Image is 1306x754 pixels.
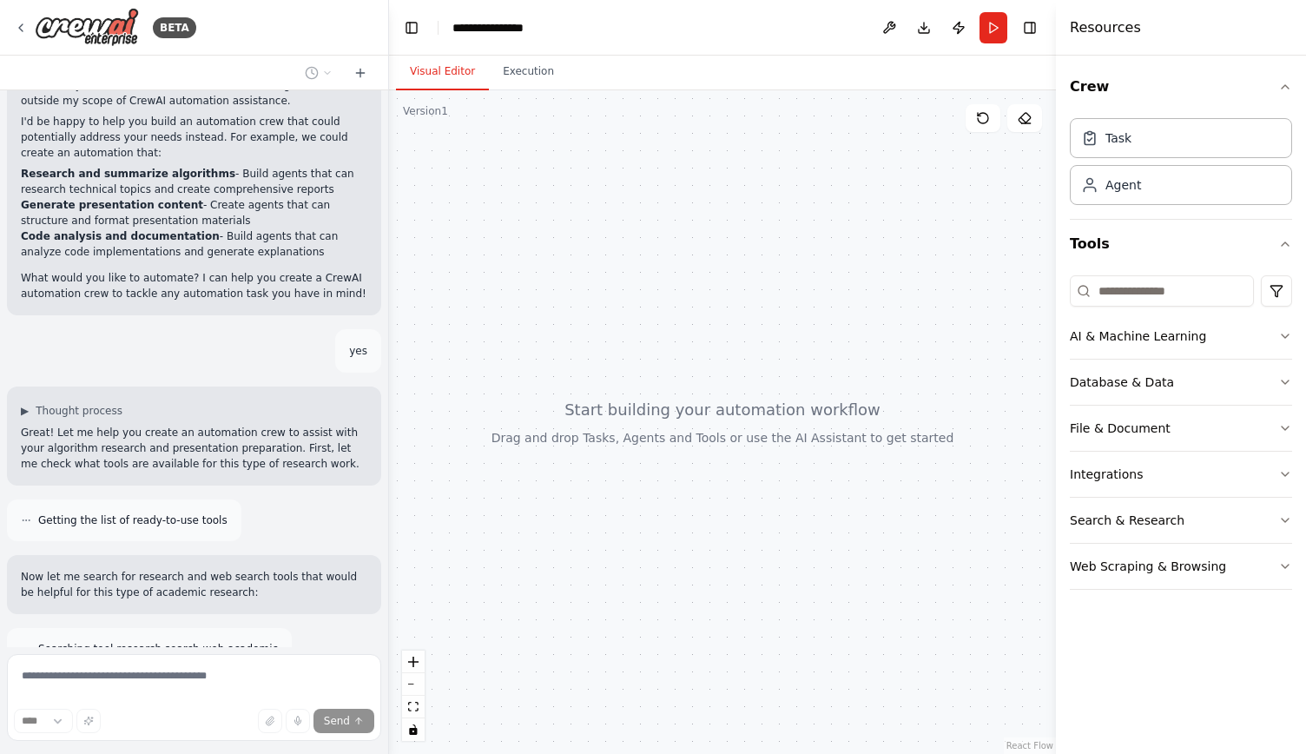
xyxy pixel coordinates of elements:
[402,651,425,673] button: zoom in
[1070,111,1292,219] div: Crew
[313,709,374,733] button: Send
[1070,512,1184,529] div: Search & Research
[1070,374,1174,391] div: Database & Data
[1070,360,1292,405] button: Database & Data
[35,8,139,47] img: Logo
[286,709,310,733] button: Click to speak your automation idea
[258,709,282,733] button: Upload files
[1006,741,1053,751] a: React Flow attribution
[324,714,350,728] span: Send
[402,696,425,718] button: fit view
[399,16,424,40] button: Hide left sidebar
[38,513,228,527] span: Getting the list of ready-to-use tools
[489,54,568,90] button: Execution
[21,404,122,418] button: ▶Thought process
[1105,176,1141,194] div: Agent
[1070,544,1292,589] button: Web Scraping & Browsing
[402,718,425,741] button: toggle interactivity
[1070,420,1171,437] div: File & Document
[1070,63,1292,111] button: Crew
[1018,16,1042,40] button: Hide right sidebar
[38,642,278,656] span: Searching tool research search web academic
[1070,406,1292,451] button: File & Document
[402,673,425,696] button: zoom out
[1070,268,1292,604] div: Tools
[21,166,367,197] li: - Build agents that can research technical topics and create comprehensive reports
[1070,558,1226,575] div: Web Scraping & Browsing
[403,104,448,118] div: Version 1
[21,199,203,211] strong: Generate presentation content
[1105,129,1131,147] div: Task
[1070,327,1206,345] div: AI & Machine Learning
[21,569,367,600] p: Now let me search for research and web search tools that would be helpful for this type of academ...
[76,709,101,733] button: Improve this prompt
[21,270,367,301] p: What would you like to automate? I can help you create a CrewAI automation crew to tackle any aut...
[1070,452,1292,497] button: Integrations
[36,404,122,418] span: Thought process
[21,197,367,228] li: - Create agents that can structure and format presentation materials
[1070,17,1141,38] h4: Resources
[1070,220,1292,268] button: Tools
[1070,466,1143,483] div: Integrations
[21,425,367,472] p: Great! Let me help you create an automation crew to assist with your algorithm research and prese...
[21,230,220,242] strong: Code analysis and documentation
[1070,498,1292,543] button: Search & Research
[21,114,367,161] p: I'd be happy to help you build an automation crew that could potentially address your needs inste...
[21,228,367,260] li: - Build agents that can analyze code implementations and generate explanations
[21,404,29,418] span: ▶
[349,343,367,359] p: yes
[298,63,340,83] button: Switch to previous chat
[452,19,539,36] nav: breadcrumb
[21,168,235,180] strong: Research and summarize algorithms
[1070,314,1292,359] button: AI & Machine Learning
[396,54,489,90] button: Visual Editor
[402,651,425,741] div: React Flow controls
[346,63,374,83] button: Start a new chat
[153,17,196,38] div: BETA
